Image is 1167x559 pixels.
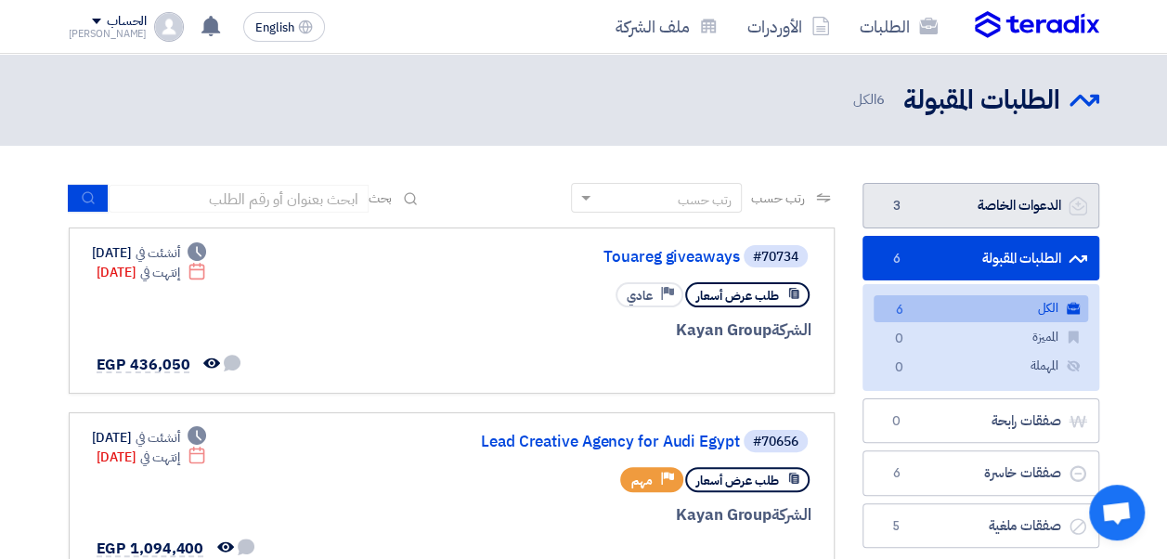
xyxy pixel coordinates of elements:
[369,249,740,266] a: Touareg giveaways
[631,472,653,489] span: مهم
[753,435,798,448] div: #70656
[862,236,1099,281] a: الطلبات المقبولة6
[601,5,733,48] a: ملف الشركة
[772,318,811,342] span: الشركة
[92,428,207,448] div: [DATE]
[69,29,148,39] div: [PERSON_NAME]
[975,11,1099,39] img: Teradix logo
[886,197,908,215] span: 3
[255,21,294,34] span: English
[874,295,1088,322] a: الكل
[888,330,911,349] span: 0
[886,464,908,483] span: 6
[696,287,779,305] span: طلب عرض أسعار
[136,428,180,448] span: أنشئت في
[874,353,1088,380] a: المهملة
[876,89,885,110] span: 6
[1089,485,1145,540] div: Open chat
[107,14,147,30] div: الحساب
[369,434,740,450] a: Lead Creative Agency for Audi Egypt
[886,517,908,536] span: 5
[874,324,1088,351] a: المميزة
[862,450,1099,496] a: صفقات خاسرة6
[136,243,180,263] span: أنشئت في
[678,190,732,210] div: رتب حسب
[243,12,325,42] button: English
[733,5,845,48] a: الأوردرات
[886,250,908,268] span: 6
[753,251,798,264] div: #70734
[845,5,953,48] a: الطلبات
[365,503,811,527] div: Kayan Group
[97,354,190,376] span: EGP 436,050
[862,183,1099,228] a: الدعوات الخاصة3
[696,472,779,489] span: طلب عرض أسعار
[853,89,888,110] span: الكل
[365,318,811,343] div: Kayan Group
[97,263,207,282] div: [DATE]
[888,301,911,320] span: 6
[140,263,180,282] span: إنتهت في
[627,287,653,305] span: عادي
[751,188,804,208] span: رتب حسب
[369,188,393,208] span: بحث
[97,448,207,467] div: [DATE]
[140,448,180,467] span: إنتهت في
[862,503,1099,549] a: صفقات ملغية5
[886,412,908,431] span: 0
[903,83,1060,119] h2: الطلبات المقبولة
[772,503,811,526] span: الشركة
[92,243,207,263] div: [DATE]
[154,12,184,42] img: profile_test.png
[888,358,911,378] span: 0
[862,398,1099,444] a: صفقات رابحة0
[109,185,369,213] input: ابحث بعنوان أو رقم الطلب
